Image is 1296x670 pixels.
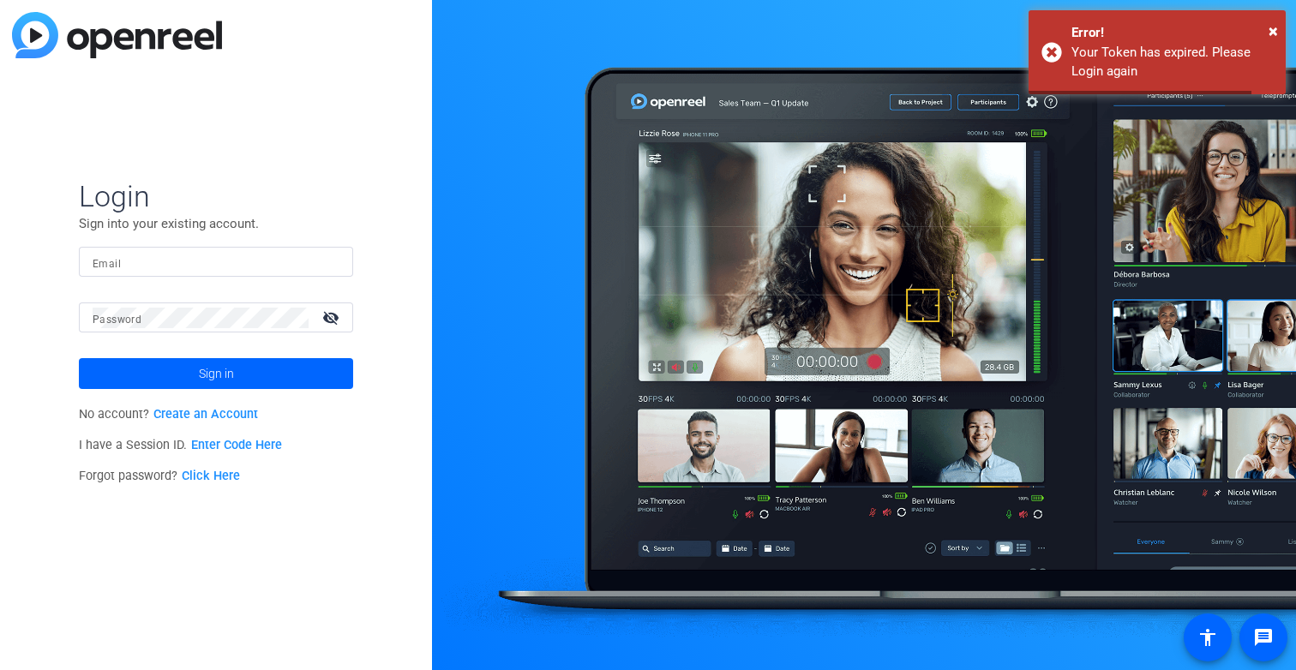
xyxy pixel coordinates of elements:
div: Error! [1071,23,1273,43]
mat-label: Password [93,314,141,326]
span: No account? [79,407,258,422]
div: Your Token has expired. Please Login again [1071,43,1273,81]
button: Close [1269,18,1278,44]
a: Create an Account [153,407,258,422]
span: × [1269,21,1278,41]
mat-label: Email [93,258,121,270]
a: Enter Code Here [191,438,282,452]
span: Forgot password? [79,469,240,483]
mat-icon: visibility_off [312,305,353,330]
img: blue-gradient.svg [12,12,222,58]
a: Click Here [182,469,240,483]
p: Sign into your existing account. [79,214,353,233]
span: I have a Session ID. [79,438,282,452]
span: Sign in [199,352,234,395]
mat-icon: message [1253,627,1274,648]
mat-icon: accessibility [1197,627,1218,648]
span: Login [79,178,353,214]
input: Enter Email Address [93,252,339,272]
button: Sign in [79,358,353,389]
